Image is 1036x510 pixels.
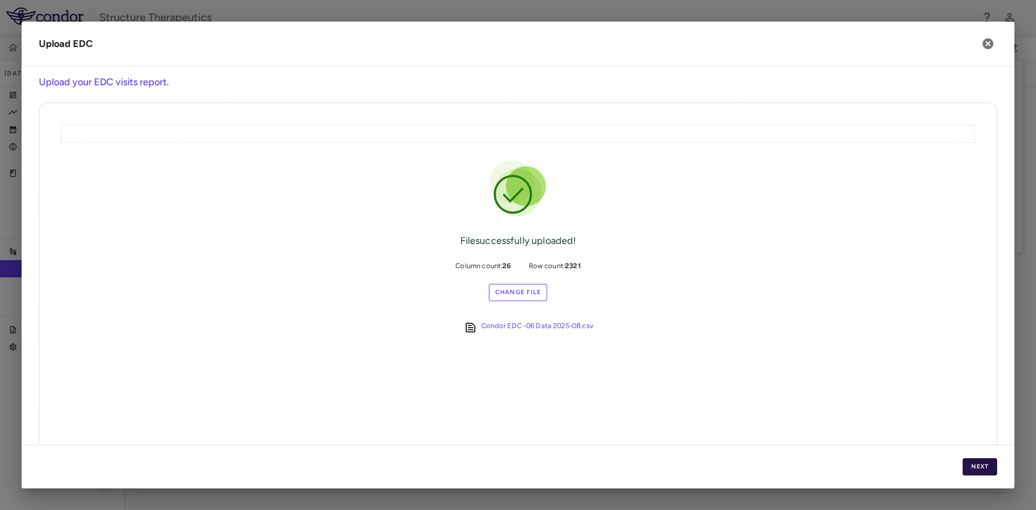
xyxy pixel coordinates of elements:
label: Change File [489,284,548,301]
span: Column count: [455,261,511,271]
img: Success [486,156,550,221]
div: File successfully uploaded! [460,234,576,248]
h6: Upload your EDC visits report. [39,75,997,90]
div: Upload EDC [39,37,93,51]
b: 26 [502,262,511,270]
span: Row count: [529,261,581,271]
b: 2321 [565,262,581,270]
button: Next [963,458,997,475]
a: Condor EDC -06 Data 2025-08.csv [481,321,594,334]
